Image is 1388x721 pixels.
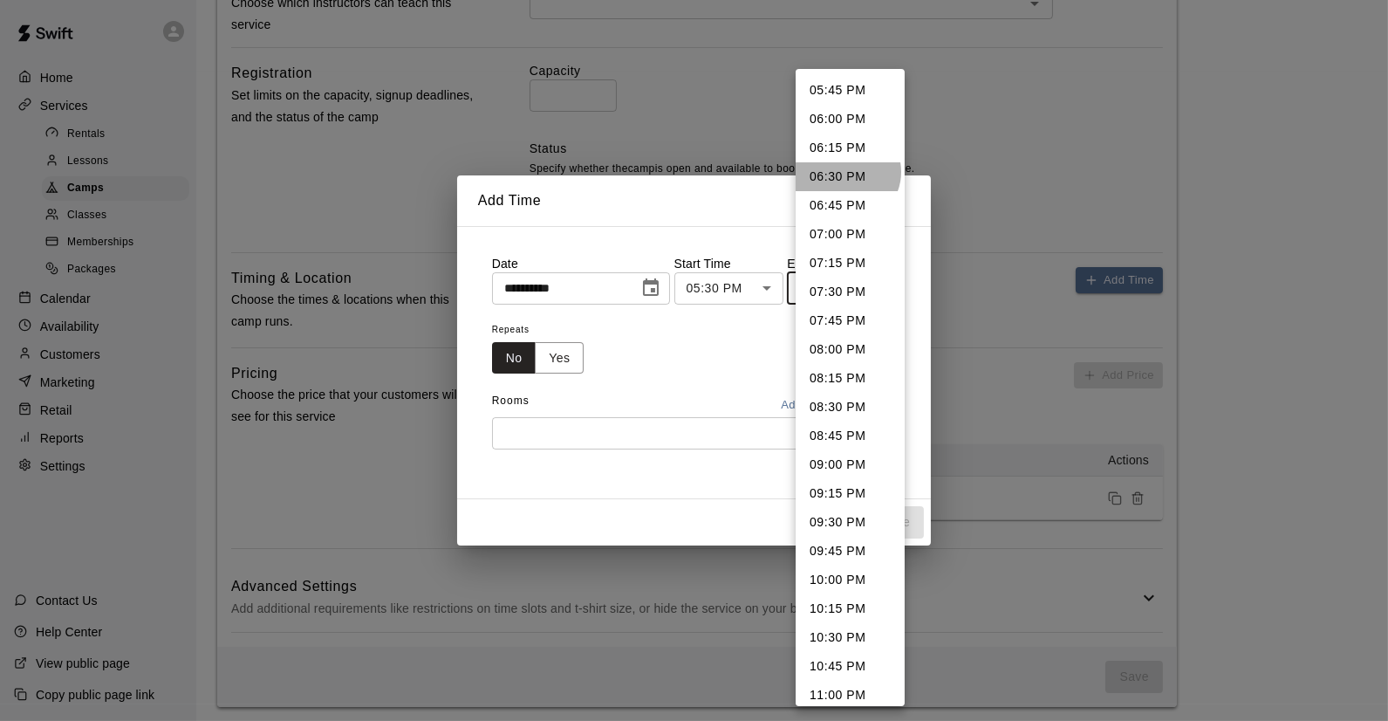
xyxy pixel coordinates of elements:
li: 11:00 PM [796,681,905,710]
li: 10:30 PM [796,623,905,652]
li: 09:45 PM [796,537,905,566]
li: 08:30 PM [796,393,905,422]
li: 10:45 PM [796,652,905,681]
li: 08:15 PM [796,364,905,393]
li: 07:30 PM [796,278,905,306]
li: 05:45 PM [796,76,905,105]
li: 06:15 PM [796,134,905,162]
li: 09:30 PM [796,508,905,537]
li: 06:30 PM [796,162,905,191]
li: 06:45 PM [796,191,905,220]
li: 07:45 PM [796,306,905,335]
li: 09:15 PM [796,479,905,508]
li: 10:15 PM [796,594,905,623]
li: 06:00 PM [796,105,905,134]
li: 07:15 PM [796,249,905,278]
li: 08:45 PM [796,422,905,450]
li: 09:00 PM [796,450,905,479]
li: 07:00 PM [796,220,905,249]
li: 08:00 PM [796,335,905,364]
li: 10:00 PM [796,566,905,594]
